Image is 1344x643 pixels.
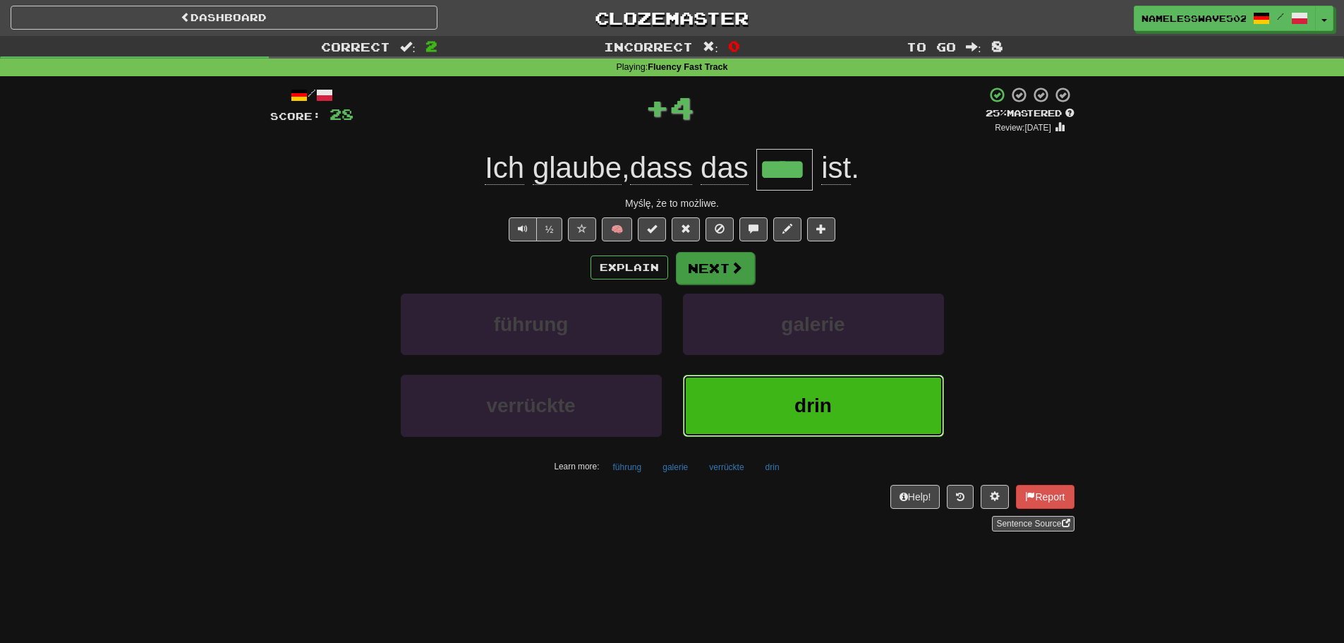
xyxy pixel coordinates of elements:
span: Correct [321,40,390,54]
button: Reset to 0% Mastered (alt+r) [672,217,700,241]
span: : [400,41,416,53]
button: führung [401,294,662,355]
span: glaube [533,151,622,185]
div: Text-to-speech controls [506,217,563,241]
button: Add to collection (alt+a) [807,217,835,241]
button: Ignore sentence (alt+i) [706,217,734,241]
button: 🧠 [602,217,632,241]
a: NamelessWave5025 / [1134,6,1316,31]
a: Clozemaster [459,6,885,30]
span: + [645,86,670,128]
span: drin [794,395,832,416]
span: . [813,151,859,185]
span: 2 [425,37,437,54]
button: Discuss sentence (alt+u) [739,217,768,241]
button: Edit sentence (alt+d) [773,217,801,241]
button: verrückte [701,457,751,478]
span: Score: [270,110,321,122]
span: ist [821,151,851,185]
div: Mastered [986,107,1074,120]
span: verrückte [486,395,575,416]
a: Sentence Source [992,516,1074,531]
span: : [966,41,981,53]
span: 8 [991,37,1003,54]
span: Incorrect [604,40,693,54]
span: To go [907,40,956,54]
span: das [701,151,749,185]
span: galerie [781,313,844,335]
span: Ich [485,151,524,185]
a: Dashboard [11,6,437,30]
button: Round history (alt+y) [947,485,974,509]
button: galerie [655,457,696,478]
button: verrückte [401,375,662,436]
small: Review: [DATE] [995,123,1051,133]
small: Learn more: [554,462,599,471]
div: / [270,86,353,104]
span: , [485,151,756,185]
div: Myślę, że to możliwe. [270,196,1074,210]
button: führung [605,457,650,478]
span: NamelessWave5025 [1142,12,1246,25]
button: drin [758,457,787,478]
button: Explain [591,256,668,280]
span: / [1277,11,1284,21]
button: ½ [536,217,563,241]
span: 28 [329,105,353,123]
button: Next [676,252,755,284]
button: Favorite sentence (alt+f) [568,217,596,241]
strong: Fluency Fast Track [648,62,727,72]
button: Play sentence audio (ctl+space) [509,217,537,241]
span: führung [494,313,569,335]
span: 0 [728,37,740,54]
button: Help! [890,485,940,509]
button: galerie [683,294,944,355]
span: dass [630,151,693,185]
button: drin [683,375,944,436]
button: Report [1016,485,1074,509]
button: Set this sentence to 100% Mastered (alt+m) [638,217,666,241]
span: : [703,41,718,53]
span: 4 [670,90,694,125]
span: 25 % [986,107,1007,119]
